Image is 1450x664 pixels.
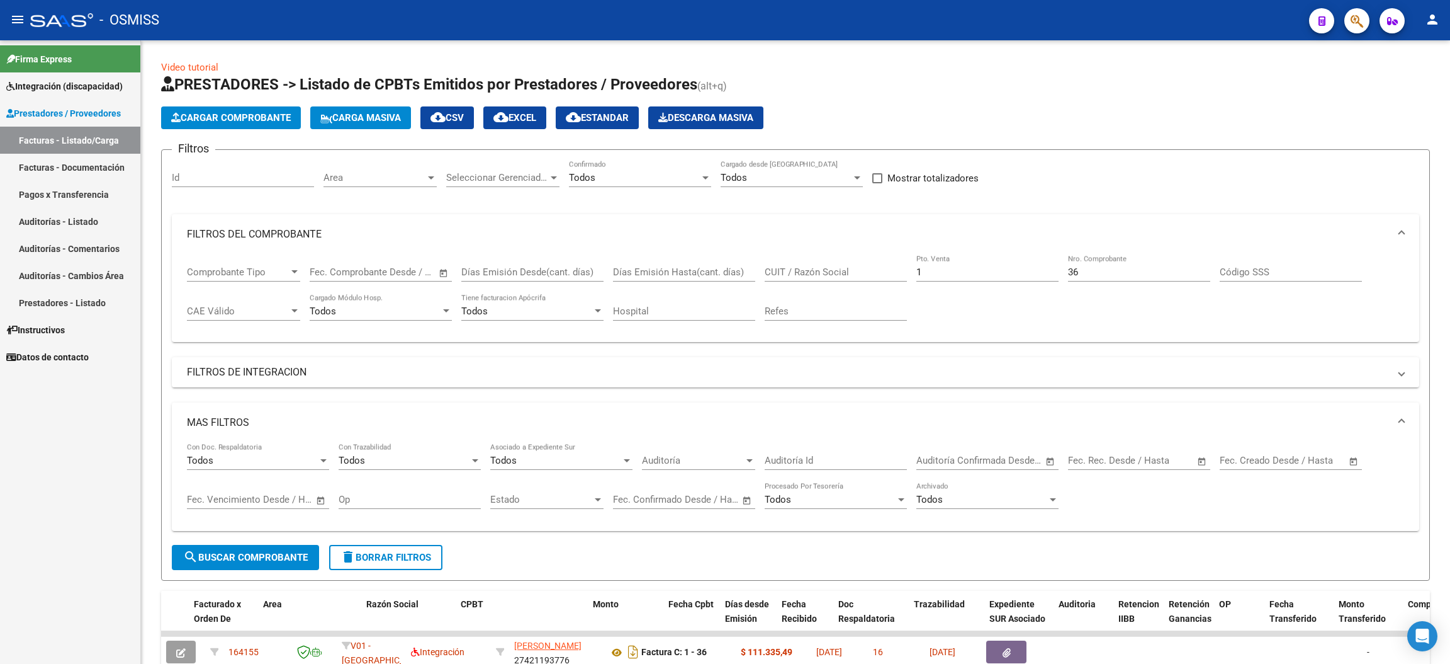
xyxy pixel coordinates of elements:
span: - OSMISS [99,6,159,34]
input: End date [969,455,1030,466]
span: Cargar Comprobante [171,112,291,123]
mat-expansion-panel-header: FILTROS DE INTEGRACION [172,357,1419,387]
mat-icon: menu [10,12,25,27]
span: Retencion IIBB [1118,599,1159,624]
mat-panel-title: MAS FILTROS [187,416,1389,430]
strong: Factura C: 1 - 36 [641,648,707,658]
span: Datos de contacto [6,350,89,364]
span: Fecha Recibido [782,599,817,624]
button: Buscar Comprobante [172,545,319,570]
button: Estandar [556,106,639,129]
button: Open calendar [740,493,755,508]
button: Open calendar [1043,454,1058,469]
span: Borrar Filtros [340,552,431,563]
span: Carga Masiva [320,112,401,123]
span: Prestadores / Proveedores [6,106,121,120]
span: Todos [339,455,365,466]
input: Start date [613,494,654,505]
span: Trazabilidad [914,599,965,609]
button: Borrar Filtros [329,545,442,570]
mat-expansion-panel-header: MAS FILTROS [172,403,1419,443]
mat-icon: search [183,549,198,564]
mat-icon: person [1425,12,1440,27]
span: 164155 [228,647,259,657]
input: End date [239,494,300,505]
mat-panel-title: FILTROS DE INTEGRACION [187,365,1389,379]
span: [PERSON_NAME] [514,641,582,651]
datatable-header-cell: Facturado x Orden De [189,591,258,646]
a: Video tutorial [161,62,218,73]
button: Open calendar [1195,454,1210,469]
input: End date [1272,455,1333,466]
span: OP [1219,599,1231,609]
span: Fecha Cpbt [668,599,714,609]
datatable-header-cell: Razón Social [361,591,456,646]
datatable-header-cell: Area [258,591,343,646]
div: FILTROS DEL COMPROBANTE [172,255,1419,343]
datatable-header-cell: Retención Ganancias [1164,591,1214,646]
span: Expediente SUR Asociado [989,599,1045,624]
span: Monto Transferido [1339,599,1386,624]
input: Start date [1068,455,1109,466]
mat-icon: cloud_download [493,110,509,125]
datatable-header-cell: Expediente SUR Asociado [984,591,1054,646]
datatable-header-cell: OP [1214,591,1264,646]
datatable-header-cell: Fecha Cpbt [663,591,720,646]
input: Start date [187,494,228,505]
span: CAE Válido [187,306,289,317]
span: Area [263,599,282,609]
span: Razón Social [366,599,419,609]
span: 16 [873,647,883,657]
input: Start date [310,266,351,278]
h3: Filtros [172,140,215,157]
datatable-header-cell: Monto Transferido [1334,591,1403,646]
span: Estandar [566,112,629,123]
button: CSV [420,106,474,129]
span: Area [323,172,425,183]
span: CPBT [461,599,483,609]
mat-panel-title: FILTROS DEL COMPROBANTE [187,227,1389,241]
datatable-header-cell: CPBT [456,591,588,646]
input: Start date [1220,455,1261,466]
span: Todos [490,455,517,466]
span: [DATE] [816,647,842,657]
span: Retención Ganancias [1169,599,1211,624]
button: Open calendar [314,493,329,508]
button: Cargar Comprobante [161,106,301,129]
span: Días desde Emisión [725,599,769,624]
span: Todos [916,494,943,505]
mat-icon: cloud_download [430,110,446,125]
span: Seleccionar Gerenciador [446,172,548,183]
span: Auditoria [1059,599,1096,609]
input: End date [665,494,726,505]
button: Open calendar [437,266,451,280]
button: Open calendar [1347,454,1361,469]
mat-icon: cloud_download [566,110,581,125]
button: Carga Masiva [310,106,411,129]
span: Integración (discapacidad) [6,79,123,93]
span: (alt+q) [697,80,727,92]
span: Mostrar totalizadores [887,171,979,186]
span: Auditoría [642,455,744,466]
datatable-header-cell: Doc Respaldatoria [833,591,909,646]
span: Monto [593,599,619,609]
span: EXCEL [493,112,536,123]
datatable-header-cell: Auditoria [1054,591,1113,646]
span: Firma Express [6,52,72,66]
datatable-header-cell: Días desde Emisión [720,591,777,646]
span: Todos [461,306,488,317]
mat-expansion-panel-header: FILTROS DEL COMPROBANTE [172,214,1419,255]
span: Instructivos [6,323,65,337]
span: Estado [490,494,592,505]
div: MAS FILTROS [172,443,1419,531]
datatable-header-cell: Trazabilidad [909,591,984,646]
span: Todos [721,172,747,183]
input: Start date [916,455,957,466]
div: Open Intercom Messenger [1407,621,1437,651]
span: [DATE] [930,647,955,657]
datatable-header-cell: Monto [588,591,663,646]
span: Todos [187,455,213,466]
strong: $ 111.335,49 [741,647,792,657]
datatable-header-cell: Fecha Transferido [1264,591,1334,646]
mat-icon: delete [340,549,356,564]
